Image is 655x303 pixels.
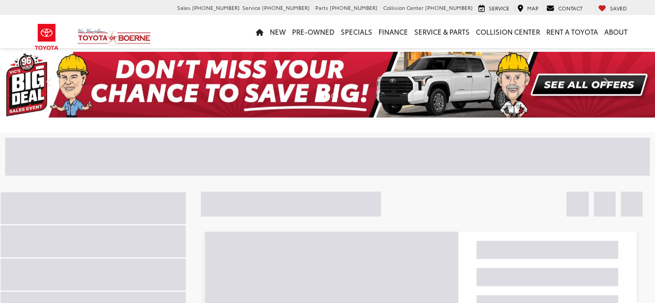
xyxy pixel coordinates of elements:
[515,4,541,12] a: Map
[383,4,424,11] span: Collision Center
[262,4,310,11] span: [PHONE_NUMBER]
[543,15,601,48] a: Rent a Toyota
[27,20,66,54] img: Toyota
[610,4,627,12] span: Saved
[253,15,267,48] a: Home
[425,4,473,11] span: [PHONE_NUMBER]
[192,4,240,11] span: [PHONE_NUMBER]
[527,4,538,12] span: Map
[267,15,289,48] a: New
[289,15,338,48] a: Pre-Owned
[558,4,583,12] span: Contact
[476,4,512,12] a: Service
[77,28,151,46] img: Vic Vaughan Toyota of Boerne
[544,4,585,12] a: Contact
[601,15,631,48] a: About
[177,4,191,11] span: Sales
[411,15,473,48] a: Service & Parts: Opens in a new tab
[595,4,630,12] a: My Saved Vehicles
[473,15,543,48] a: Collision Center
[338,15,375,48] a: Specials
[489,4,510,12] span: Service
[315,4,328,11] span: Parts
[375,15,411,48] a: Finance
[330,4,377,11] span: [PHONE_NUMBER]
[242,4,260,11] span: Service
